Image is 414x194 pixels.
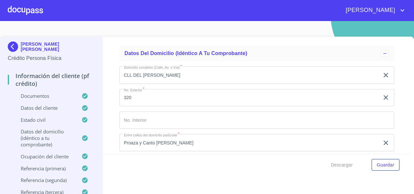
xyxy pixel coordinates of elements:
p: Estado Civil [8,117,82,123]
div: [PERSON_NAME] [PERSON_NAME] [8,41,95,54]
div: Datos del domicilio (idéntico a tu comprobante) [119,46,394,61]
span: [PERSON_NAME] [341,5,398,16]
p: Datos del cliente [8,105,82,111]
p: Referencia (primera) [8,165,82,172]
button: clear input [382,94,390,101]
p: Información del cliente (PF crédito) [8,72,95,87]
p: Datos del domicilio (idéntico a tu comprobante) [8,128,82,148]
p: Referencia (segunda) [8,177,82,183]
p: Ocupación del Cliente [8,153,82,160]
button: Descargar [328,159,355,171]
p: Crédito Persona Física [8,54,95,62]
button: clear input [382,139,390,147]
span: Guardar [377,161,394,169]
p: Documentos [8,93,82,99]
span: Datos del domicilio (idéntico a tu comprobante) [125,51,247,56]
span: Descargar [331,161,353,169]
p: [PERSON_NAME] [PERSON_NAME] [21,41,95,52]
button: clear input [382,71,390,79]
button: account of current user [341,5,406,16]
button: Guardar [372,159,399,171]
img: Docupass spot blue [8,41,21,52]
